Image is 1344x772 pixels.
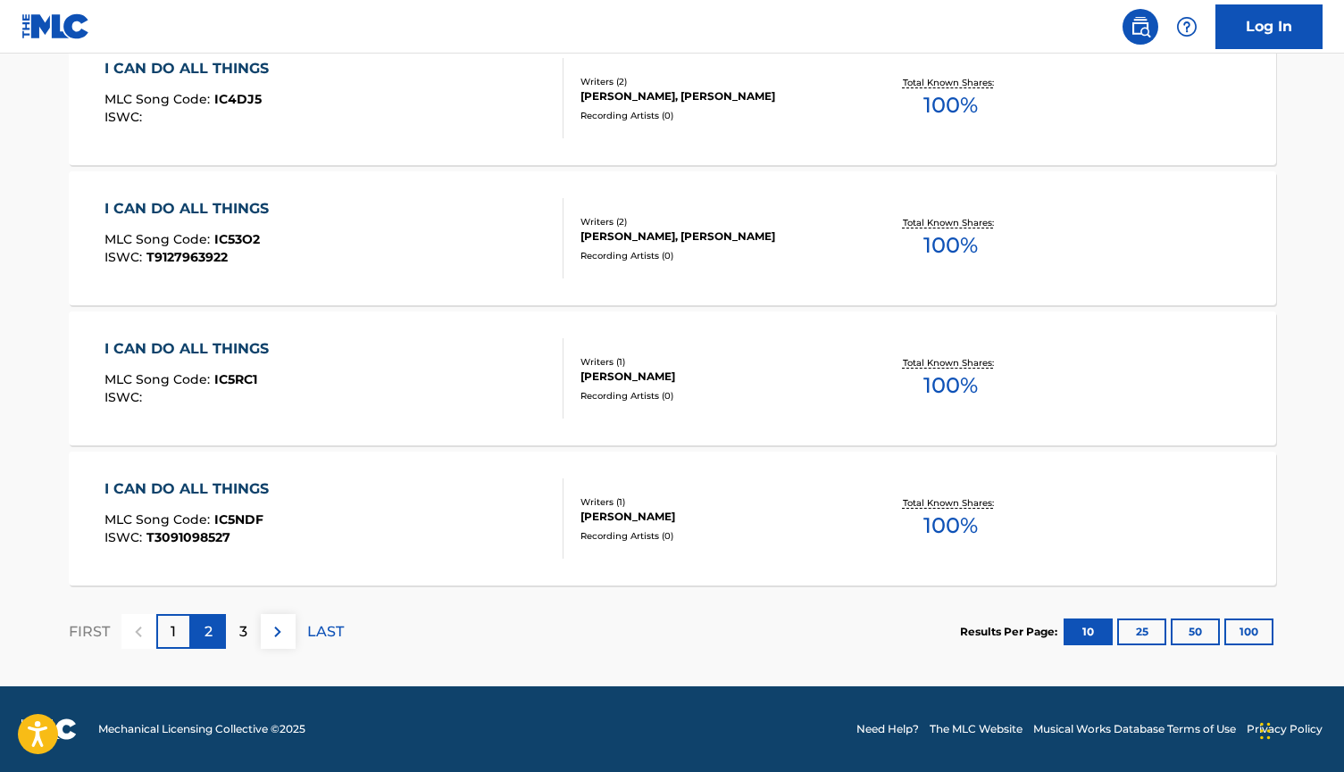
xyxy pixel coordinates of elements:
div: Writers ( 1 ) [580,355,850,369]
div: Drag [1260,704,1271,758]
span: IC53O2 [214,231,260,247]
img: MLC Logo [21,13,90,39]
span: IC5RC1 [214,371,257,387]
span: ISWC : [104,529,146,545]
div: Writers ( 1 ) [580,495,850,509]
div: Writers ( 2 ) [580,215,850,228]
span: ISWC : [104,109,146,125]
a: I CAN DO ALL THINGSMLC Song Code:IC5RC1ISWC:Writers (1)[PERSON_NAME]Recording Artists (0)Total Kn... [69,311,1276,445]
div: [PERSON_NAME], [PERSON_NAME] [580,88,850,104]
div: [PERSON_NAME], [PERSON_NAME] [580,228,850,245]
p: 1 [171,621,176,643]
span: T9127963922 [146,249,228,265]
img: logo [21,718,77,740]
button: 10 [1064,618,1113,645]
div: I CAN DO ALL THINGS [104,58,278,79]
span: ISWC : [104,389,146,405]
div: I CAN DO ALL THINGS [104,478,278,500]
button: 50 [1171,618,1220,645]
img: help [1176,16,1198,37]
span: MLC Song Code : [104,231,214,247]
a: I CAN DO ALL THINGSMLC Song Code:IC53O2ISWC:T9127963922Writers (2)[PERSON_NAME], [PERSON_NAME]Rec... [69,171,1276,305]
p: Total Known Shares: [903,76,998,89]
img: right [267,621,288,643]
span: MLC Song Code : [104,91,214,107]
span: 100 % [923,369,978,402]
button: 100 [1224,618,1273,645]
a: Need Help? [856,721,919,737]
p: Total Known Shares: [903,356,998,369]
p: Total Known Shares: [903,216,998,229]
span: IC5NDF [214,511,263,527]
span: 100 % [923,510,978,542]
div: I CAN DO ALL THINGS [104,198,278,220]
div: [PERSON_NAME] [580,369,850,385]
img: search [1130,16,1151,37]
iframe: Chat Widget [1255,686,1344,772]
div: Recording Artists ( 0 ) [580,389,850,403]
p: Results Per Page: [960,624,1062,640]
div: Help [1169,9,1205,45]
a: Privacy Policy [1247,721,1323,737]
div: I CAN DO ALL THINGS [104,338,278,360]
p: 2 [205,621,213,643]
span: MLC Song Code : [104,371,214,387]
a: I CAN DO ALL THINGSMLC Song Code:IC4DJ5ISWC:Writers (2)[PERSON_NAME], [PERSON_NAME]Recording Arti... [69,31,1276,165]
button: 25 [1117,618,1166,645]
span: 100 % [923,229,978,261]
div: Writers ( 2 ) [580,75,850,88]
div: [PERSON_NAME] [580,509,850,525]
div: Recording Artists ( 0 ) [580,249,850,262]
div: Recording Artists ( 0 ) [580,109,850,122]
p: 3 [239,621,247,643]
p: LAST [307,621,344,643]
a: Musical Works Database Terms of Use [1033,721,1236,737]
span: IC4DJ5 [214,91,262,107]
span: T3091098527 [146,529,230,545]
a: I CAN DO ALL THINGSMLC Song Code:IC5NDFISWC:T3091098527Writers (1)[PERSON_NAME]Recording Artists ... [69,452,1276,585]
a: Public Search [1123,9,1158,45]
p: FIRST [69,621,110,643]
div: Recording Artists ( 0 ) [580,529,850,543]
a: The MLC Website [930,721,1023,737]
a: Log In [1215,4,1323,49]
span: Mechanical Licensing Collective © 2025 [98,721,305,737]
span: MLC Song Code : [104,511,214,527]
span: 100 % [923,89,978,121]
span: ISWC : [104,249,146,265]
p: Total Known Shares: [903,496,998,510]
